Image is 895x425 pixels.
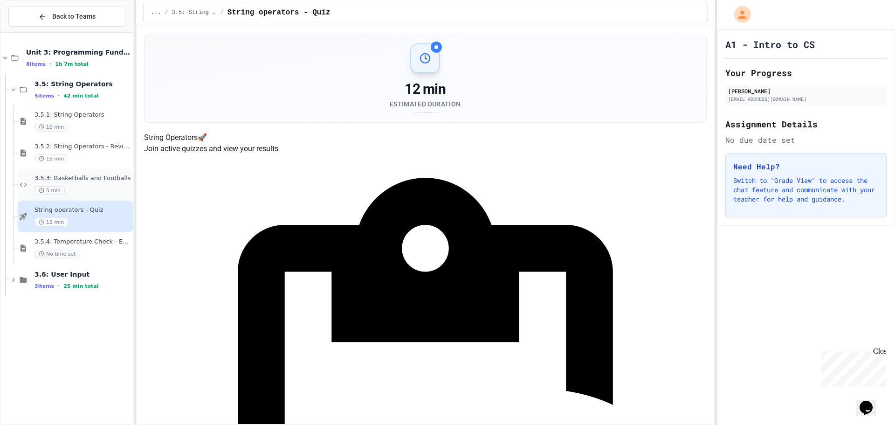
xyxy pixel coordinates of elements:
div: [EMAIL_ADDRESS][DOMAIN_NAME] [728,96,884,103]
div: 12 min [390,81,461,98]
span: 3.5.2: String Operators - Review [34,143,131,151]
div: Chat with us now!Close [4,4,64,59]
h1: A1 - Intro to CS [725,38,815,51]
span: 15 min [34,154,68,163]
p: Switch to "Grade View" to access the chat feature and communicate with your teacher for help and ... [733,176,879,204]
span: Unit 3: Programming Fundamentals [26,48,131,56]
span: 3.5.1: String Operators [34,111,131,119]
span: 3.5.4: Temperature Check - Exit Ticket [34,238,131,246]
span: 3.5: String Operators [172,9,217,16]
span: No time set [34,250,80,258]
iframe: chat widget [818,347,886,387]
span: • [58,92,60,99]
span: 42 min total [63,93,98,99]
h2: Your Progress [725,66,887,79]
span: 1h 7m total [55,61,89,67]
span: 12 min [34,218,68,227]
span: • [49,60,51,68]
div: [PERSON_NAME] [728,87,884,95]
div: My Account [724,4,753,25]
span: 3.5: String Operators [34,80,131,88]
span: / [165,9,168,16]
span: 3.5.3: Basketballs and Footballs [34,174,131,182]
p: Join active quizzes and view your results [144,143,707,154]
iframe: chat widget [856,388,886,416]
span: String operators - Quiz [34,206,131,214]
span: 10 min [34,123,68,132]
h4: String Operators 🚀 [144,132,707,143]
span: 3 items [34,283,54,289]
div: No due date set [725,134,887,146]
div: Estimated Duration [390,99,461,109]
span: 5 min [34,186,65,195]
span: Back to Teams [52,12,96,21]
button: Back to Teams [8,7,125,27]
span: • [58,282,60,290]
span: 8 items [26,61,46,67]
span: ... [151,9,161,16]
span: String operators - Quiz [227,7,330,18]
h3: Need Help? [733,161,879,172]
h2: Assignment Details [725,118,887,131]
span: / [220,9,224,16]
span: 25 min total [63,283,98,289]
span: 5 items [34,93,54,99]
span: 3.6: User Input [34,270,131,279]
